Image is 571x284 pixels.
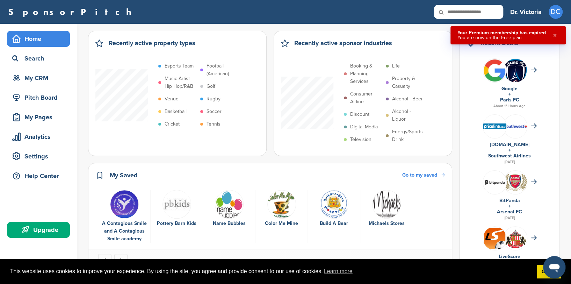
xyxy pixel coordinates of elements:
p: Venue [165,95,179,103]
p: Soccer [207,108,222,115]
img: Bwupxdxo 400x400 [483,59,506,82]
div: [DATE] [467,215,552,221]
div: 6 of 6 [360,190,413,243]
p: Property & Casualty [392,75,424,90]
div: Pitch Board [10,91,70,104]
img: Open uri20141112 64162 vhlk61?1415807597 [504,174,527,191]
div: Analytics [10,130,70,143]
a: SponsorPitch [8,7,136,16]
a: Go to my saved [402,171,445,179]
div: Michaels Stores [364,220,409,227]
img: Paris fc logo.svg [504,59,527,87]
a: LiveScore [499,254,520,260]
div: Build A Bear [311,220,356,227]
div: You are now on the Free plan [457,35,546,40]
p: Tennis [207,120,221,128]
a: Google [501,86,518,92]
p: Cricket [165,120,180,128]
button: Close [551,30,559,40]
a: + [508,147,511,153]
div: [DATE] [467,159,552,165]
button: Next slide [114,254,128,267]
a: Upgrade [7,222,70,238]
a: Paris FC [500,97,519,103]
p: Life [392,62,400,70]
p: Discount [350,111,369,118]
button: Go to last slide [98,254,111,267]
a: + [508,91,511,97]
span: DC [549,5,563,19]
p: Energy/Sports Drink [392,128,424,143]
a: Home [7,31,70,47]
img: Open uri20141112 50798 svy8nh [372,190,401,219]
a: 1 A Contagious Smile and A Contagious Smile academy [102,190,147,243]
div: My CRM [10,72,70,84]
p: Basketball [165,108,187,115]
div: My Pages [10,111,70,123]
span: Go to my saved [402,172,437,178]
p: Golf [207,83,215,90]
div: About 15 Hours Ago [467,103,552,109]
a: [DOMAIN_NAME] [490,142,529,148]
p: Football (American) [207,62,239,78]
a: dismiss cookie message [537,265,561,279]
a: Arsenal FC [497,209,522,215]
a: Search [7,50,70,66]
div: Home [10,33,70,45]
img: Open uri20141112 64162 1q58x9c?1415807470 [504,228,527,248]
img: 1 [110,190,139,219]
a: + [508,203,511,209]
a: Help Center [7,168,70,184]
p: Digital Media [350,123,378,131]
p: Rugby [207,95,221,103]
div: Search [10,52,70,65]
img: Bitpanda7084 [483,173,506,191]
a: BitPanda [499,198,520,204]
p: Consumer Airline [350,90,382,106]
a: Open uri20141112 50798 svy8nh Michaels Stores [364,190,409,228]
p: Music Artist - Hip Hop/R&B [165,75,197,90]
div: 4 of 6 [255,190,308,243]
img: Logo [267,190,296,219]
img: Open uri20141112 50798 93ty1l [320,190,348,219]
div: 3 of 6 [203,190,255,243]
iframe: Button to launch messaging window [543,256,565,278]
img: Open uri20141112 50798 cri7cs [215,190,244,219]
div: Name Bubbles [207,220,252,227]
p: Television [350,136,371,143]
p: Esports Team [165,62,194,70]
span: This website uses cookies to improve your experience. By using the site, you agree and provide co... [10,266,531,277]
h2: Recently active property types [109,38,195,48]
a: Dr. Victoria [510,4,542,20]
div: Settings [10,150,70,163]
h2: Recently active sponsor industries [294,38,392,48]
a: Settings [7,148,70,164]
img: Images (4) [162,190,191,219]
a: Pitch Board [7,90,70,106]
div: Upgrade [10,223,70,236]
div: A Contagious Smile and A Contagious Smile academy [102,220,147,243]
a: Logo Color Me Mine [259,190,304,228]
a: Open uri20141112 50798 93ty1l Build A Bear [311,190,356,228]
p: Booking & Planning Services [350,62,382,85]
a: Southwest Airlines [488,153,531,159]
div: 5 of 6 [308,190,360,243]
h2: My Saved [110,170,138,180]
div: Help Center [10,170,70,182]
a: My Pages [7,109,70,125]
div: 1 of 6 [98,190,151,243]
p: Alcohol - Liquor [392,108,424,123]
div: Color Me Mine [259,220,304,227]
a: learn more about cookies [323,266,354,277]
img: Livescore [483,227,506,250]
p: Alcohol - Beer [392,95,423,103]
a: Images (4) Pottery Barn Kids [154,190,199,228]
a: My CRM [7,70,70,86]
div: Pottery Barn Kids [154,220,199,227]
div: Your Premium membership has expired [457,30,546,35]
div: 2 of 6 [151,190,203,243]
img: Southwest airlines logo 2014.svg [504,125,527,128]
h3: Dr. Victoria [510,7,542,17]
a: Analytics [7,129,70,145]
img: Data [483,123,506,129]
